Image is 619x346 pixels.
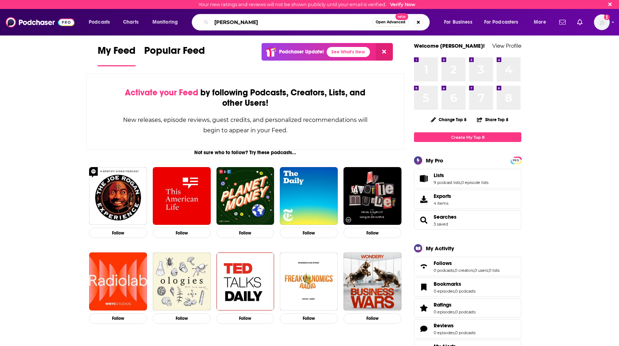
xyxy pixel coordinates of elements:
[147,16,187,28] button: open menu
[474,268,474,273] span: ,
[434,289,454,294] a: 0 episodes
[474,268,488,273] a: 0 users
[144,44,205,66] a: Popular Feed
[390,2,415,7] a: Verify Now
[153,167,211,225] img: This American Life
[343,252,401,311] img: Business Wars
[434,222,448,227] a: 3 saved
[123,17,138,27] span: Charts
[118,16,143,28] a: Charts
[534,17,546,27] span: More
[414,319,521,338] span: Reviews
[594,14,610,30] span: Logged in as kevinscottsmith
[122,115,368,136] div: New releases, episode reviews, guest credits, and personalized recommendations will begin to appe...
[416,174,431,184] a: Lists
[211,16,372,28] input: Search podcasts, credits, & more...
[434,309,454,314] a: 0 episodes
[144,44,205,61] span: Popular Feed
[455,268,474,273] a: 0 creators
[152,17,178,27] span: Monitoring
[439,16,481,28] button: open menu
[416,261,431,271] a: Follows
[455,309,476,314] a: 0 podcasts
[416,303,431,313] a: Ratings
[434,268,454,273] a: 0 podcasts
[6,15,74,29] img: Podchaser - Follow, Share and Rate Podcasts
[376,20,405,24] span: Open Advanced
[594,14,610,30] button: Show profile menu
[199,2,415,7] div: Your new ratings and reviews will not be shown publicly until your email is verified.
[343,313,401,324] button: Follow
[434,281,461,287] span: Bookmarks
[434,260,452,266] span: Follows
[434,260,499,266] a: Follows
[455,330,476,335] a: 0 podcasts
[216,252,274,311] img: TED Talks Daily
[556,16,569,28] a: Show notifications dropdown
[89,313,147,324] button: Follow
[434,281,476,287] a: Bookmarks
[89,252,147,311] img: Radiolab
[199,14,437,30] div: Search podcasts, credits, & more...
[444,17,472,27] span: For Business
[280,228,338,238] button: Follow
[414,42,485,49] a: Welcome [PERSON_NAME]!
[479,16,529,28] button: open menu
[492,42,521,49] a: View Profile
[153,313,211,324] button: Follow
[604,14,610,20] svg: Email not verified
[280,313,338,324] button: Follow
[89,167,147,225] img: The Joe Rogan Experience
[434,201,451,206] span: 4 items
[489,268,499,273] a: 0 lists
[153,252,211,311] img: Ologies with Alie Ward
[427,115,471,124] button: Change Top 8
[434,302,476,308] a: Ratings
[434,322,454,329] span: Reviews
[477,113,509,127] button: Share Top 8
[98,44,136,66] a: My Feed
[434,302,452,308] span: Ratings
[414,298,521,318] span: Ratings
[280,252,338,311] img: Freakonomics Radio
[594,14,610,30] img: User Profile
[216,313,274,324] button: Follow
[574,16,585,28] a: Show notifications dropdown
[279,49,324,55] p: Podchaser Update!
[414,169,521,188] span: Lists
[372,18,409,27] button: Open AdvancedNew
[327,47,370,57] a: See What's New
[84,16,119,28] button: open menu
[280,167,338,225] img: The Daily
[460,180,461,185] span: ,
[216,167,274,225] img: Planet Money
[512,158,520,163] span: PRO
[343,167,401,225] img: My Favorite Murder with Karen Kilgariff and Georgia Hardstark
[89,228,147,238] button: Follow
[461,180,488,185] a: 0 episode lists
[414,257,521,276] span: Follows
[434,322,476,329] a: Reviews
[434,172,488,179] a: Lists
[416,215,431,225] a: Searches
[434,214,457,220] a: Searches
[434,172,444,179] span: Lists
[426,245,454,252] div: My Activity
[416,282,431,292] a: Bookmarks
[484,17,518,27] span: For Podcasters
[122,87,368,108] div: by following Podcasts, Creators, Lists, and other Users!
[86,150,404,156] div: Not sure who to follow? Try these podcasts...
[529,16,555,28] button: open menu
